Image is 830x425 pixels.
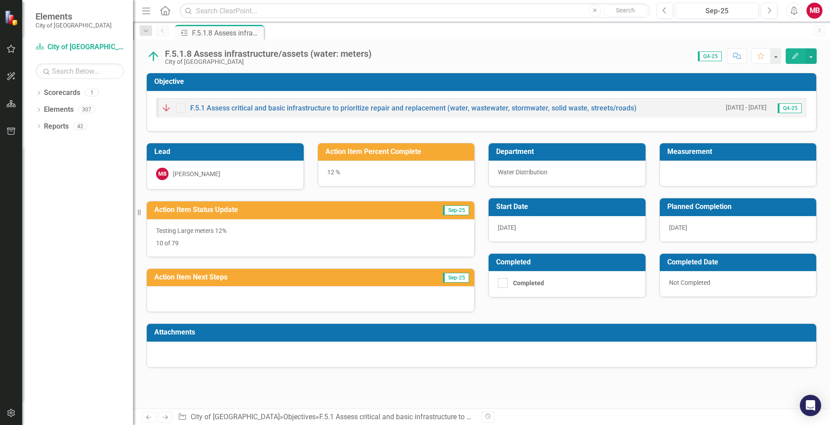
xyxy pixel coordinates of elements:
div: Open Intercom Messenger [800,395,821,416]
a: City of [GEOGRAPHIC_DATA] [191,413,280,421]
input: Search Below... [35,63,124,79]
h3: Department [496,148,641,156]
h3: Action Item Percent Complete [325,148,470,156]
a: F.5.1 Assess critical and basic infrastructure to prioritize repair and replacement (water, waste... [319,413,751,421]
p: 10 of 79 [156,237,465,248]
div: 307 [78,106,95,114]
small: [DATE] - [DATE] [726,103,767,112]
div: F.5.1.8 Assess infrastructure/assets (water: meters) [165,49,372,59]
span: Sep-25 [443,273,469,283]
button: MB [807,3,822,19]
a: City of [GEOGRAPHIC_DATA] [35,42,124,52]
a: Objectives [283,413,316,421]
h3: Completed [496,258,641,266]
button: Search [603,4,648,17]
span: Search [616,7,635,14]
div: 12 % [318,161,475,186]
span: [DATE] [669,224,687,231]
span: Q4-25 [698,51,722,61]
div: » » » [178,412,475,422]
small: City of [GEOGRAPHIC_DATA] [35,22,112,29]
span: Sep-25 [443,205,469,215]
a: Elements [44,105,74,115]
h3: Start Date [496,203,641,211]
input: Search ClearPoint... [180,3,650,19]
h3: Planned Completion [667,203,812,211]
span: Water Distribution [498,169,548,176]
h3: Objective [154,78,812,86]
div: [PERSON_NAME] [173,169,220,178]
h3: Action Item Status Update [154,206,393,214]
h3: Lead [154,148,299,156]
h3: Completed Date [667,258,812,266]
div: Sep-25 [679,6,756,16]
h3: Measurement [667,148,812,156]
div: City of [GEOGRAPHIC_DATA] [165,59,372,65]
span: Elements [35,11,112,22]
h3: Attachments [154,328,812,336]
img: On Track [146,49,161,63]
img: Off Track [161,102,172,113]
a: Reports [44,122,69,132]
a: Scorecards [44,88,80,98]
div: 1 [85,89,99,97]
button: Sep-25 [676,3,759,19]
div: F.5.1.8 Assess infrastructure/assets (water: meters) [192,28,262,39]
span: Q4-25 [778,103,802,113]
a: F.5.1 Assess critical and basic infrastructure to prioritize repair and replacement (water, waste... [190,104,637,112]
div: 42 [73,122,87,130]
span: [DATE] [498,224,516,231]
h3: Action Item Next Steps [154,273,385,281]
div: Not Completed [660,271,817,297]
p: Testing Large meters 12% [156,226,465,237]
img: ClearPoint Strategy [4,10,20,25]
div: MB [156,168,168,180]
